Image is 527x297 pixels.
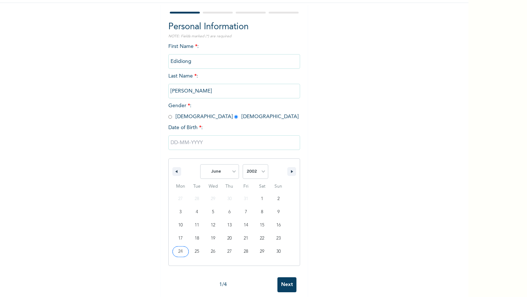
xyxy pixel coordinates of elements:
[168,281,277,289] div: 1 / 4
[211,232,215,245] span: 19
[260,219,264,232] span: 15
[178,245,183,258] span: 24
[277,206,280,219] span: 9
[168,44,300,64] span: First Name :
[168,20,300,34] h2: Personal Information
[270,232,287,245] button: 23
[270,219,287,232] button: 16
[168,74,300,94] span: Last Name :
[178,232,183,245] span: 17
[270,192,287,206] button: 2
[261,192,263,206] span: 1
[238,219,254,232] button: 14
[189,219,205,232] button: 11
[211,245,215,258] span: 26
[228,206,231,219] span: 6
[168,54,300,69] input: Enter your first name
[168,135,300,150] input: DD-MM-YYYY
[245,206,247,219] span: 7
[189,232,205,245] button: 18
[238,181,254,192] span: Fri
[254,192,270,206] button: 1
[212,206,214,219] span: 5
[254,219,270,232] button: 15
[260,245,264,258] span: 29
[221,206,238,219] button: 6
[195,232,199,245] span: 18
[238,206,254,219] button: 7
[196,206,198,219] span: 4
[238,232,254,245] button: 21
[270,181,287,192] span: Sun
[221,232,238,245] button: 20
[270,245,287,258] button: 30
[211,219,215,232] span: 12
[205,181,221,192] span: Wed
[172,232,189,245] button: 17
[260,232,264,245] span: 22
[168,103,299,119] span: Gender : [DEMOGRAPHIC_DATA] [DEMOGRAPHIC_DATA]
[227,219,232,232] span: 13
[172,245,189,258] button: 24
[227,232,232,245] span: 20
[244,232,248,245] span: 21
[172,219,189,232] button: 10
[189,206,205,219] button: 4
[254,232,270,245] button: 22
[244,219,248,232] span: 14
[189,245,205,258] button: 25
[195,245,199,258] span: 25
[172,181,189,192] span: Mon
[168,124,203,132] span: Date of Birth :
[221,181,238,192] span: Thu
[178,219,183,232] span: 10
[189,181,205,192] span: Tue
[195,219,199,232] span: 11
[276,232,281,245] span: 23
[168,34,300,39] p: NOTE: Fields marked (*) are required
[179,206,182,219] span: 3
[244,245,248,258] span: 28
[205,206,221,219] button: 5
[221,245,238,258] button: 27
[276,219,281,232] span: 16
[221,219,238,232] button: 13
[254,245,270,258] button: 29
[168,84,300,98] input: Enter your last name
[270,206,287,219] button: 9
[172,206,189,219] button: 3
[276,245,281,258] span: 30
[205,232,221,245] button: 19
[227,245,232,258] span: 27
[254,206,270,219] button: 8
[254,181,270,192] span: Sat
[261,206,263,219] span: 8
[205,245,221,258] button: 26
[277,192,280,206] span: 2
[238,245,254,258] button: 28
[205,219,221,232] button: 12
[277,277,296,292] input: Next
